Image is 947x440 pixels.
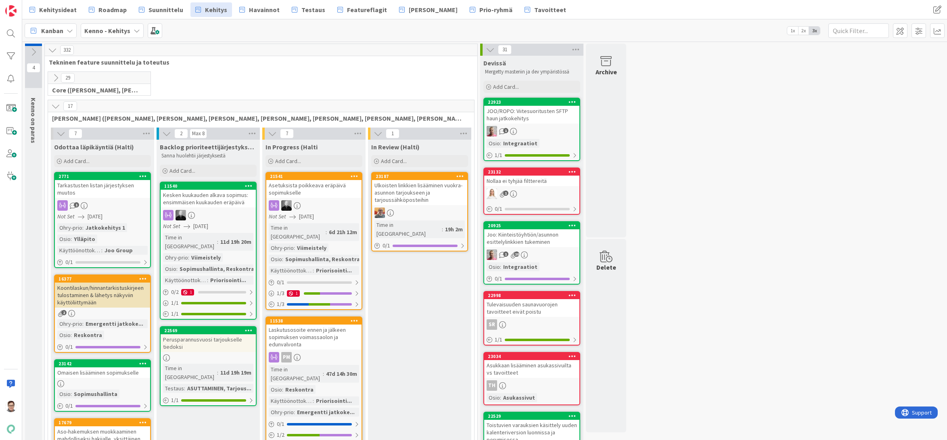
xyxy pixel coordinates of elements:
[484,98,579,106] div: 22923
[57,390,71,398] div: Osio
[270,318,362,324] div: 11538
[372,173,467,180] div: 23187
[376,174,467,179] div: 23187
[163,276,207,285] div: Käyttöönottokriittisyys
[495,205,502,213] span: 0 / 1
[17,1,37,11] span: Support
[163,222,180,230] i: Not Set
[71,235,72,243] span: :
[101,246,102,255] span: :
[57,213,75,220] i: Not Set
[809,27,820,35] span: 3x
[161,153,255,159] p: Sanna huolehtii järjestyksestä
[372,207,467,218] div: BN
[189,253,223,262] div: Viimeistely
[323,369,324,378] span: :
[270,174,362,179] div: 21541
[161,287,256,297] div: 0/21
[161,182,256,207] div: 11540Kesken kuukauden alkava sopimus: ensimmäisen kuukauden eräpäivä
[381,157,407,165] span: Add Card...
[484,360,579,378] div: Asukkaan lisääminen asukassivuilta vs tavoitteet
[275,157,301,165] span: Add Card...
[5,5,17,17] img: Visit kanbanzone.com
[5,423,17,435] img: avatar
[161,395,256,405] div: 1/1
[164,328,256,333] div: 22569
[266,173,362,180] div: 21541
[57,246,101,255] div: Käyttöönottokriittisyys
[277,420,284,428] span: 0 / 1
[484,353,579,360] div: 23034
[266,200,362,211] div: MV
[798,27,809,35] span: 2x
[55,173,150,180] div: 2771
[503,128,508,133] span: 1
[269,385,282,394] div: Osio
[265,172,362,310] a: 21541Asetuksista poikkeava eräpäivä sopimukselleMVNot Set[DATE]Time in [GEOGRAPHIC_DATA]:6d 21h 1...
[484,176,579,186] div: Nollaa ei tyhjää filttereitä
[299,212,314,221] span: [DATE]
[266,180,362,198] div: Asetuksista poikkeava eräpäivä sopimukselle
[484,229,579,247] div: Joo: Kiinteistöyhtiön/asunnon esittelylinkkien tukeminen
[498,45,512,54] span: 31
[171,299,179,307] span: 1 / 1
[501,139,539,148] div: Integraatiot
[487,380,497,391] div: TH
[282,255,283,264] span: :
[161,327,256,334] div: 22569
[487,262,500,271] div: Osio
[500,139,501,148] span: :
[72,235,97,243] div: Ylläpito
[488,354,579,359] div: 23034
[488,293,579,298] div: 22998
[266,277,362,287] div: 0/1
[269,266,313,275] div: Käyttöönottokriittisyys
[484,292,579,299] div: 22998
[487,189,497,199] img: SL
[52,86,140,94] span: Core (Pasi, Jussi, JaakkoHä, Jyri, Leo, MikkoK, Väinö, MattiH)
[52,114,464,122] span: Halti (Sebastian, VilleH, Riikka, Antti, MikkoV, PetriH, PetriM)
[55,367,150,378] div: Omaisen lisääminen sopimukselle
[71,331,72,339] span: :
[280,129,294,138] span: 7
[484,380,579,391] div: TH
[190,2,232,17] a: Kehitys
[503,191,508,196] span: 1
[218,237,253,246] div: 11d 19h 20m
[174,129,188,138] span: 2
[55,275,150,283] div: 16377
[161,182,256,190] div: 11540
[266,430,362,440] div: 1/2
[281,352,292,362] div: PM
[314,266,354,275] div: Priorisointi...
[163,364,217,381] div: Time in [GEOGRAPHIC_DATA]
[283,385,316,394] div: Reskontra
[27,63,40,73] span: 4
[500,262,501,271] span: :
[64,157,90,165] span: Add Card...
[488,413,579,419] div: 22529
[88,212,102,221] span: [DATE]
[479,5,512,15] span: Prio-ryhmä
[266,317,362,350] div: 11538Laskutusosoite ennen ja jälkeen sopimuksen voimassaolon ja edunvalvonta
[205,5,227,15] span: Kehitys
[54,143,134,151] span: Odottaa läpikäyntiä (Halti)
[828,23,889,38] input: Quick Filter...
[487,393,500,402] div: Osio
[65,258,73,266] span: 0 / 1
[61,73,75,83] span: 29
[84,27,130,35] b: Kenno - Kehitys
[265,143,318,151] span: In Progress (Halti
[134,2,188,17] a: Suunnittelu
[60,45,74,55] span: 332
[55,342,150,352] div: 0/1
[484,335,579,345] div: 1/1
[218,368,253,377] div: 11d 19h 19m
[161,309,256,319] div: 1/1
[55,360,150,367] div: 23142
[443,225,465,234] div: 19h 2m
[193,222,208,230] span: [DATE]
[266,317,362,325] div: 11538
[82,223,84,232] span: :
[501,393,537,402] div: Asukassivut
